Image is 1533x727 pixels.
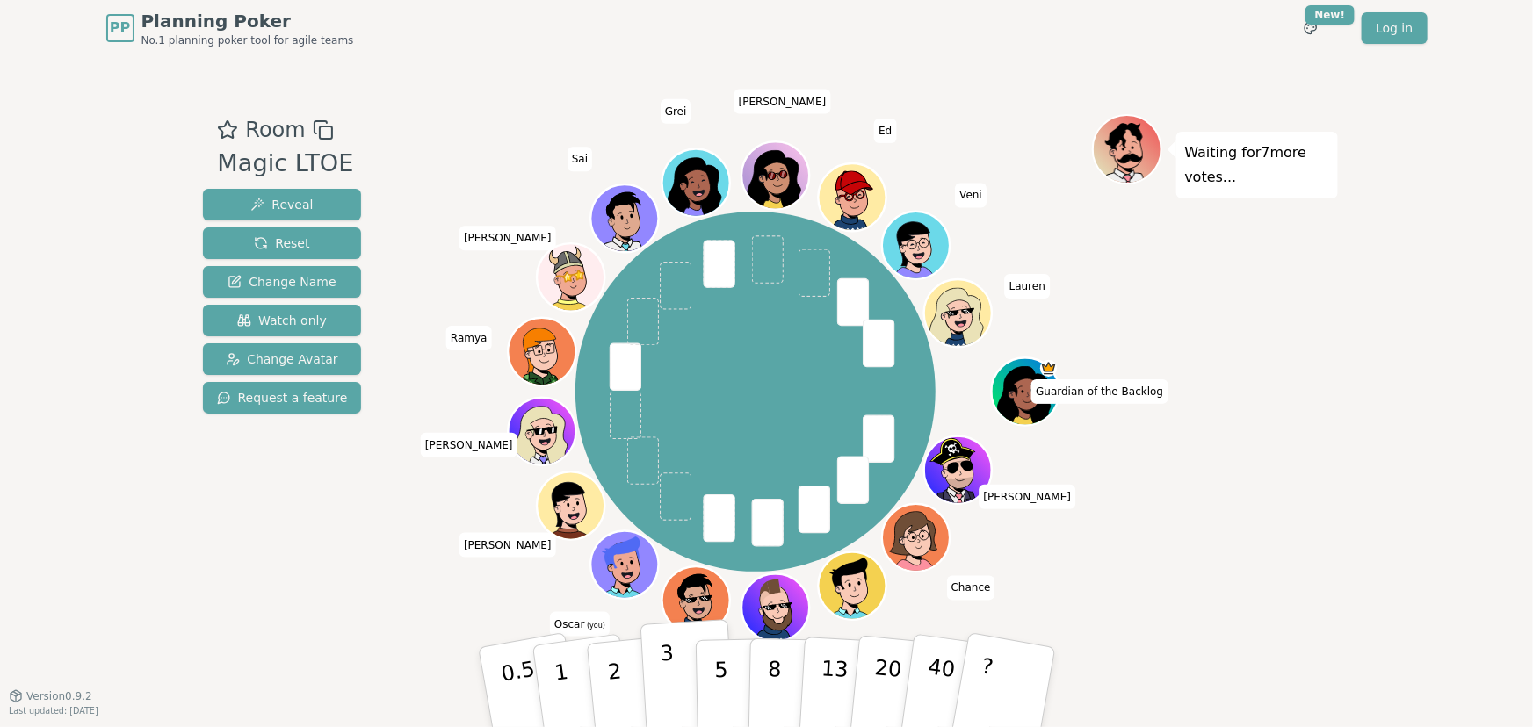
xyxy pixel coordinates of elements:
span: Click to change your name [661,99,691,124]
span: Click to change your name [568,147,592,171]
span: Planning Poker [141,9,354,33]
span: Click to change your name [1005,274,1050,299]
span: Last updated: [DATE] [9,706,98,716]
button: Add as favourite [217,114,238,146]
span: Click to change your name [947,576,995,601]
span: Click to change your name [459,533,556,558]
span: Click to change your name [421,433,517,457]
div: Magic LTOE [217,146,353,182]
span: (you) [585,622,606,630]
span: Click to change your name [1031,379,1168,404]
span: Watch only [237,312,327,329]
span: Click to change your name [734,90,831,114]
span: PP [110,18,130,39]
a: PPPlanning PokerNo.1 planning poker tool for agile teams [106,9,354,47]
span: Click to change your name [980,485,1076,509]
span: No.1 planning poker tool for agile teams [141,33,354,47]
button: New! [1295,12,1327,44]
span: Click to change your name [446,326,492,350]
button: Watch only [203,305,362,336]
div: New! [1305,5,1356,25]
span: Guardian of the Backlog is the host [1040,360,1057,377]
button: Reset [203,227,362,259]
a: Log in [1362,12,1427,44]
button: Click to change your avatar [593,533,657,597]
span: Reveal [250,196,313,213]
span: Change Name [228,273,336,291]
span: Click to change your name [550,612,610,637]
button: Version0.9.2 [9,689,92,703]
button: Change Name [203,266,362,298]
span: Reset [254,234,309,252]
p: Waiting for 7 more votes... [1185,140,1329,190]
button: Reveal [203,189,362,220]
span: Click to change your name [459,226,556,250]
span: Room [245,114,305,146]
button: Request a feature [203,382,362,414]
span: Request a feature [217,389,348,407]
span: Change Avatar [226,350,338,368]
span: Version 0.9.2 [26,689,92,703]
span: Click to change your name [874,119,896,143]
span: Click to change your name [955,183,987,207]
button: Change Avatar [203,343,362,375]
